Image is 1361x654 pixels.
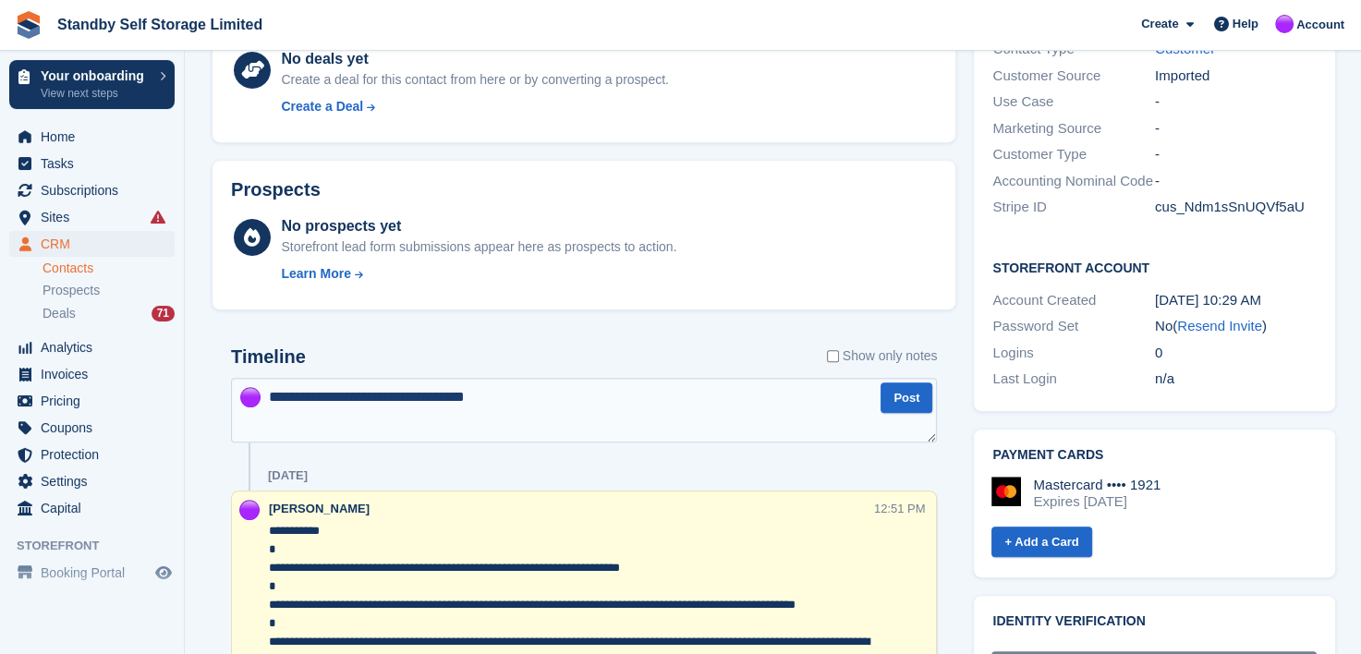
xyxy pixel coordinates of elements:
[41,231,152,257] span: CRM
[9,388,175,414] a: menu
[43,260,175,277] a: Contacts
[281,215,676,237] div: No prospects yet
[281,237,676,257] div: Storefront lead form submissions appear here as prospects to action.
[9,124,175,150] a: menu
[1155,316,1318,337] div: No
[991,477,1021,506] img: Mastercard Logo
[240,387,261,407] img: Sue Ford
[1177,318,1262,333] a: Resend Invite
[269,502,370,515] span: [PERSON_NAME]
[281,70,668,90] div: Create a deal for this contact from here or by converting a prospect.
[992,197,1155,218] div: Stripe ID
[50,9,270,40] a: Standby Self Storage Limited
[41,415,152,441] span: Coupons
[827,346,938,366] label: Show only notes
[1155,197,1318,218] div: cus_Ndm1sSnUQVf5aU
[9,334,175,360] a: menu
[9,442,175,467] a: menu
[9,151,175,176] a: menu
[991,527,1091,557] a: + Add a Card
[1275,15,1294,33] img: Sue Ford
[9,204,175,230] a: menu
[152,562,175,584] a: Preview store
[9,177,175,203] a: menu
[1155,66,1318,87] div: Imported
[151,210,165,224] i: Smart entry sync failures have occurred
[1155,91,1318,113] div: -
[41,495,152,521] span: Capital
[1141,15,1178,33] span: Create
[992,91,1155,113] div: Use Case
[41,204,152,230] span: Sites
[43,282,100,299] span: Prospects
[43,305,76,322] span: Deals
[41,560,152,586] span: Booking Portal
[9,60,175,109] a: Your onboarding View next steps
[827,346,839,366] input: Show only notes
[1233,15,1258,33] span: Help
[41,124,152,150] span: Home
[231,346,306,368] h2: Timeline
[1155,171,1318,192] div: -
[281,48,668,70] div: No deals yet
[9,415,175,441] a: menu
[41,151,152,176] span: Tasks
[281,264,350,284] div: Learn More
[41,442,152,467] span: Protection
[1155,290,1318,311] div: [DATE] 10:29 AM
[992,171,1155,192] div: Accounting Nominal Code
[1173,318,1267,333] span: ( )
[41,468,152,494] span: Settings
[231,179,321,200] h2: Prospects
[43,281,175,300] a: Prospects
[281,264,676,284] a: Learn More
[992,258,1317,276] h2: Storefront Account
[992,343,1155,364] div: Logins
[992,316,1155,337] div: Password Set
[152,306,175,321] div: 71
[41,177,152,203] span: Subscriptions
[268,468,308,483] div: [DATE]
[992,448,1317,463] h2: Payment cards
[992,66,1155,87] div: Customer Source
[992,614,1317,629] h2: Identity verification
[1033,493,1160,510] div: Expires [DATE]
[1155,118,1318,139] div: -
[9,468,175,494] a: menu
[9,560,175,586] a: menu
[41,361,152,387] span: Invoices
[9,495,175,521] a: menu
[9,231,175,257] a: menu
[1296,16,1344,34] span: Account
[874,500,926,517] div: 12:51 PM
[17,537,184,555] span: Storefront
[41,388,152,414] span: Pricing
[41,85,151,102] p: View next steps
[43,304,175,323] a: Deals 71
[881,382,932,413] button: Post
[992,118,1155,139] div: Marketing Source
[1033,477,1160,493] div: Mastercard •••• 1921
[992,144,1155,165] div: Customer Type
[992,290,1155,311] div: Account Created
[41,334,152,360] span: Analytics
[1155,343,1318,364] div: 0
[239,500,260,520] img: Sue Ford
[281,97,668,116] a: Create a Deal
[1155,144,1318,165] div: -
[992,369,1155,390] div: Last Login
[1155,369,1318,390] div: n/a
[15,11,43,39] img: stora-icon-8386f47178a22dfd0bd8f6a31ec36ba5ce8667c1dd55bd0f319d3a0aa187defe.svg
[281,97,363,116] div: Create a Deal
[41,69,151,82] p: Your onboarding
[9,361,175,387] a: menu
